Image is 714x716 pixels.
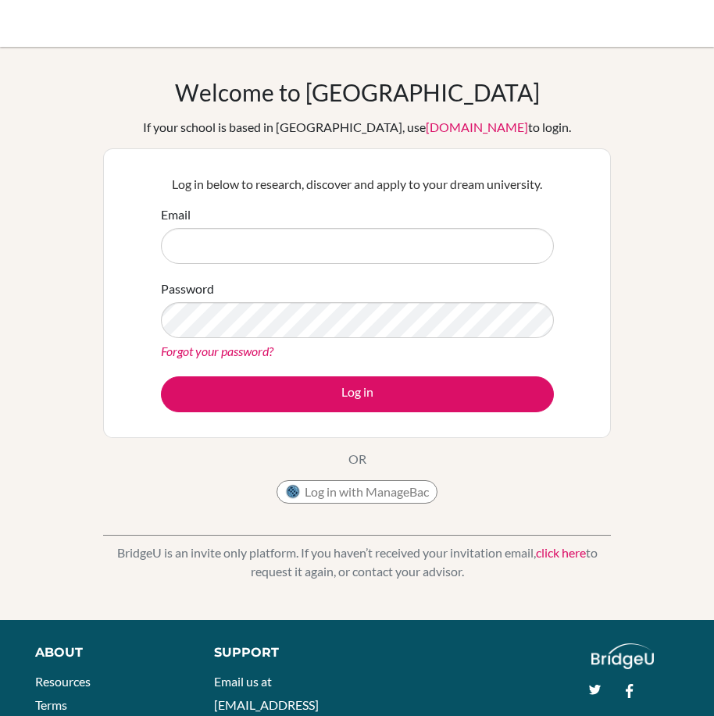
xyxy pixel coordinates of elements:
div: Support [214,643,343,662]
p: OR [348,450,366,468]
button: Log in [161,376,554,412]
label: Email [161,205,191,224]
label: Password [161,280,214,298]
div: About [35,643,179,662]
a: click here [536,545,586,560]
p: Log in below to research, discover and apply to your dream university. [161,175,554,194]
p: BridgeU is an invite only platform. If you haven’t received your invitation email, to request it ... [103,543,611,581]
h1: Welcome to [GEOGRAPHIC_DATA] [175,78,540,106]
a: Resources [35,674,91,689]
a: Terms [35,697,67,712]
a: Forgot your password? [161,344,273,358]
div: If your school is based in [GEOGRAPHIC_DATA], use to login. [143,118,571,137]
a: [DOMAIN_NAME] [426,119,528,134]
button: Log in with ManageBac [277,480,437,504]
img: logo_white@2x-f4f0deed5e89b7ecb1c2cc34c3e3d731f90f0f143d5ea2071677605dd97b5244.png [591,643,655,669]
